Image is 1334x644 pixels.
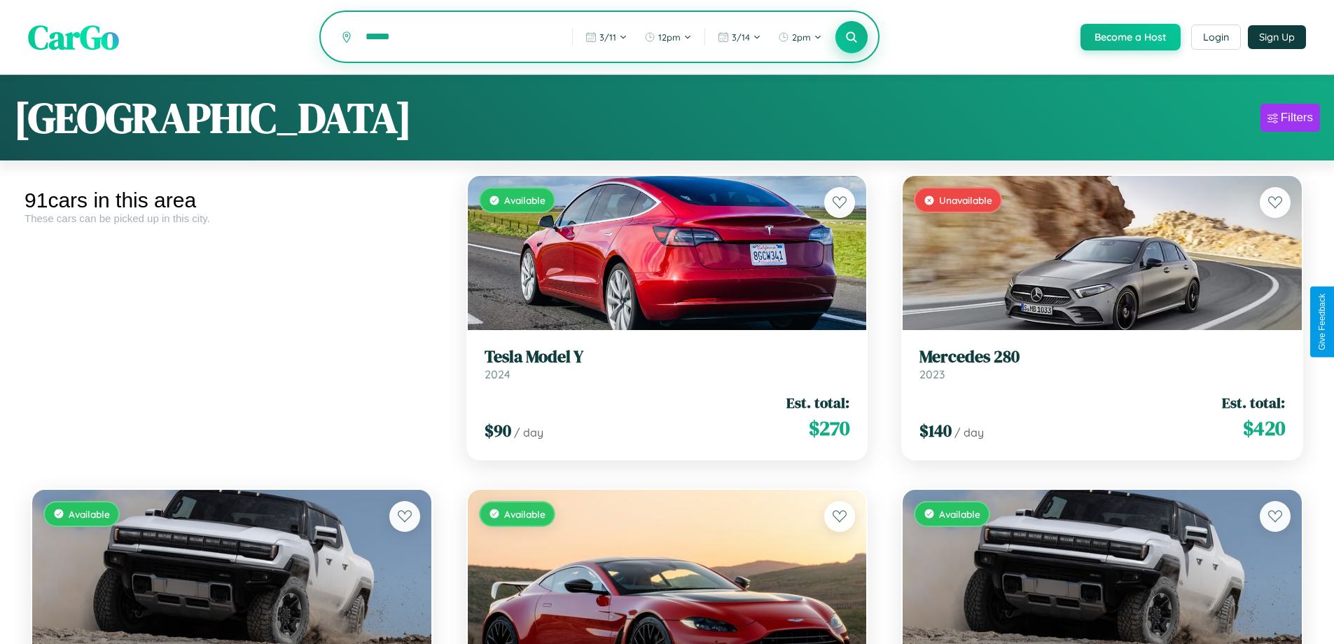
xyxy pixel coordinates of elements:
[711,26,768,48] button: 3/14
[504,508,546,520] span: Available
[1317,294,1327,350] div: Give Feedback
[25,212,439,224] div: These cars can be picked up in this city.
[919,347,1285,381] a: Mercedes 2802023
[919,347,1285,367] h3: Mercedes 280
[786,392,849,413] span: Est. total:
[485,367,510,381] span: 2024
[637,26,699,48] button: 12pm
[485,419,511,442] span: $ 90
[504,194,546,206] span: Available
[954,425,984,439] span: / day
[485,347,850,367] h3: Tesla Model Y
[1222,392,1285,413] span: Est. total:
[1260,104,1320,132] button: Filters
[514,425,543,439] span: / day
[28,14,119,60] span: CarGo
[919,419,952,442] span: $ 140
[732,32,750,43] span: 3 / 14
[14,89,412,146] h1: [GEOGRAPHIC_DATA]
[809,414,849,442] span: $ 270
[1248,25,1306,49] button: Sign Up
[939,194,992,206] span: Unavailable
[1191,25,1241,50] button: Login
[599,32,616,43] span: 3 / 11
[792,32,811,43] span: 2pm
[919,367,945,381] span: 2023
[771,26,829,48] button: 2pm
[485,347,850,381] a: Tesla Model Y2024
[658,32,681,43] span: 12pm
[1081,24,1181,50] button: Become a Host
[939,508,980,520] span: Available
[1281,111,1313,125] div: Filters
[25,189,439,212] div: 91 cars in this area
[69,508,110,520] span: Available
[1243,414,1285,442] span: $ 420
[578,26,634,48] button: 3/11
